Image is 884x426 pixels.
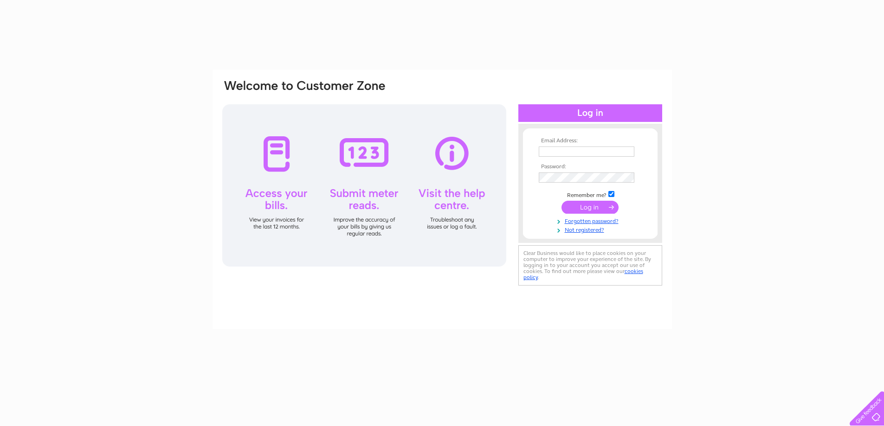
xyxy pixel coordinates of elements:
[536,138,644,144] th: Email Address:
[539,225,644,234] a: Not registered?
[536,190,644,199] td: Remember me?
[536,164,644,170] th: Password:
[523,268,643,280] a: cookies policy
[518,245,662,286] div: Clear Business would like to place cookies on your computer to improve your experience of the sit...
[539,216,644,225] a: Forgotten password?
[561,201,619,214] input: Submit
